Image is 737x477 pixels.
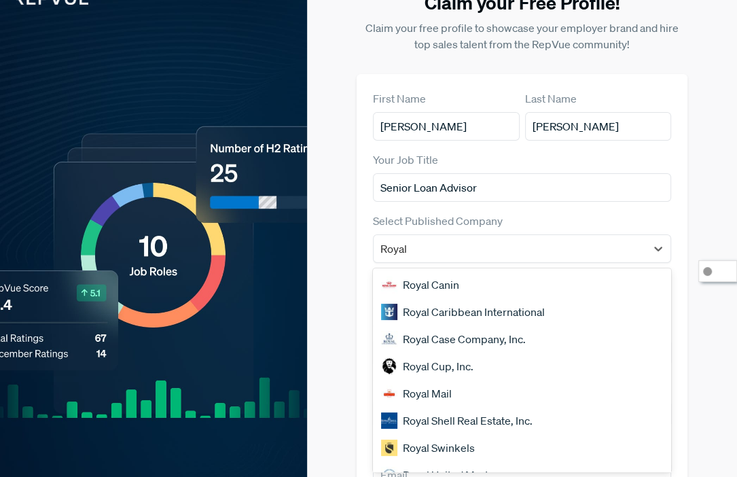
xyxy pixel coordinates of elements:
img: Royal Mail [381,385,397,402]
div: Royal Swinkels [373,434,671,461]
label: Last Name [525,90,577,107]
input: First Name [373,112,520,141]
img: Royal Shell Real Estate, Inc. [381,412,397,429]
img: Royal Canin [381,277,397,293]
input: Last Name [525,112,672,141]
img: Royal Cup, Inc. [381,358,397,374]
img: Royal Case Company, Inc. [381,331,397,347]
div: Royal Caribbean International [373,298,671,325]
div: Royal Case Company, Inc. [373,325,671,353]
label: Select Published Company [373,213,503,229]
label: First Name [373,90,426,107]
img: Royal Caribbean International [381,304,397,320]
div: Royal Mail [373,380,671,407]
div: Royal Cup, Inc. [373,353,671,380]
div: Royal Canin [373,271,671,298]
img: Royal Swinkels [381,440,397,456]
label: Your Job Title [373,152,438,168]
input: Title [373,173,671,202]
div: Royal Shell Real Estate, Inc. [373,407,671,434]
p: Claim your free profile to showcase your employer brand and hire top sales talent from the RepVue... [357,20,687,52]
